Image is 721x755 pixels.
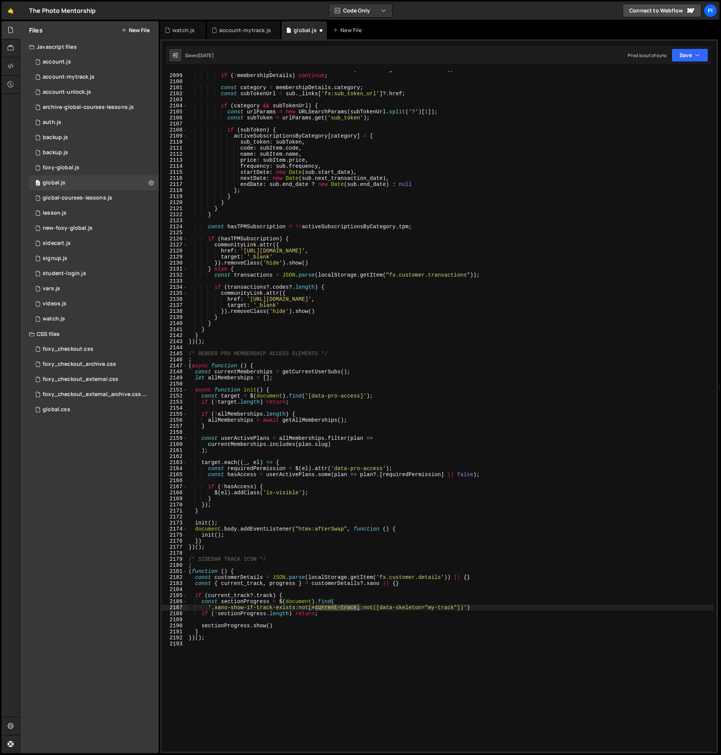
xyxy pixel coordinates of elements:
div: New File [333,26,365,34]
div: 13533/44030.css [29,357,159,372]
div: 13533/42246.js [29,296,159,311]
div: auth.js [43,119,61,126]
div: 13533/39483.js [29,175,159,190]
div: 13533/40053.js [29,221,159,236]
div: 13533/38978.js [29,281,159,296]
div: 2188 [162,611,187,617]
div: 2127 [162,242,187,248]
div: 2117 [162,181,187,187]
div: 2148 [162,369,187,375]
div: 2136 [162,296,187,302]
div: 2175 [162,532,187,538]
div: 2131 [162,266,187,272]
div: 2115 [162,169,187,175]
div: 2174 [162,526,187,532]
div: 2143 [162,339,187,345]
div: 2099 [162,73,187,79]
div: 2187 [162,605,187,611]
div: 2155 [162,411,187,417]
div: 13533/46953.js [29,266,159,281]
div: 2147 [162,363,187,369]
div: 13533/38527.js [29,311,159,326]
div: 2169 [162,496,187,502]
div: account-mytrack.js [219,26,271,34]
h2: Files [29,26,43,34]
div: global.js [43,179,65,186]
div: 13533/35364.js [29,251,159,266]
div: 2170 [162,502,187,508]
div: 13533/44029.css [29,387,161,402]
div: 2110 [162,139,187,145]
div: 2160 [162,441,187,447]
div: 13533/35472.js [29,206,159,221]
div: global.js [294,26,316,34]
div: 2185 [162,593,187,599]
div: 2177 [162,544,187,550]
div: 2111 [162,145,187,151]
div: 2100 [162,79,187,85]
span: 0 [36,181,40,187]
div: 2146 [162,357,187,363]
div: 2120 [162,200,187,206]
div: lesson.js [43,210,67,217]
div: 2149 [162,375,187,381]
div: 2106 [162,115,187,121]
div: videos.js [43,300,67,307]
div: 2142 [162,333,187,339]
div: 13533/43446.js [29,236,159,251]
div: watch.js [43,316,65,322]
div: 2112 [162,151,187,157]
div: vars.js [43,285,60,292]
div: 2162 [162,453,187,459]
div: CSS files [20,326,159,342]
div: 2181 [162,568,187,574]
div: 2193 [162,641,187,647]
div: 2190 [162,623,187,629]
div: 2173 [162,520,187,526]
button: New File [121,27,150,33]
div: foxy_checkout_external.css [43,376,118,383]
a: Connect to Webflow [623,4,701,17]
div: 2189 [162,617,187,623]
div: 2104 [162,103,187,109]
div: [DATE] [199,52,214,59]
div: 2184 [162,586,187,593]
div: 2165 [162,472,187,478]
div: 2114 [162,163,187,169]
div: 13533/34220.js [29,54,159,70]
div: 2116 [162,175,187,181]
div: 2121 [162,206,187,212]
div: 2119 [162,193,187,200]
div: 2144 [162,345,187,351]
div: 2166 [162,478,187,484]
div: 2135 [162,290,187,296]
div: foxy_checkout_archive.css [43,361,116,368]
div: backup.js [43,134,68,141]
div: 2192 [162,635,187,641]
button: Save [671,48,708,62]
div: 2138 [162,308,187,314]
div: 2126 [162,236,187,242]
div: 2164 [162,466,187,472]
div: 13533/45031.js [29,130,159,145]
div: 2101 [162,85,187,91]
div: 2163 [162,459,187,466]
div: 2137 [162,302,187,308]
div: 13533/41206.js [29,85,159,100]
div: 2122 [162,212,187,218]
div: 2118 [162,187,187,193]
div: watch.js [172,26,195,34]
div: 2133 [162,278,187,284]
div: 13533/34219.js [29,160,159,175]
div: 2172 [162,514,187,520]
div: 2182 [162,574,187,580]
div: 2167 [162,484,187,490]
div: new-foxy-global.js [43,225,93,232]
div: backup.js [43,149,68,156]
div: 13533/35292.js [29,190,159,206]
div: 2159 [162,435,187,441]
div: 2157 [162,423,187,429]
div: 2108 [162,127,187,133]
a: Pi [704,4,717,17]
